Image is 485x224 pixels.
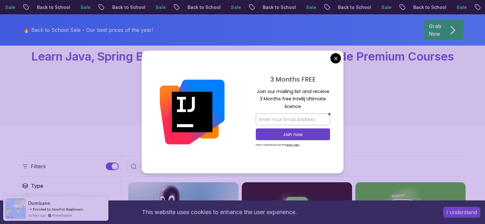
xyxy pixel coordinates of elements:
p: Sale [452,4,472,11]
p: Sale [226,4,246,11]
img: provesource social proof notification image [5,198,26,219]
span: an hour ago [28,213,46,218]
p: Sale [75,4,96,11]
input: Search Java, React, Spring boot ... [139,163,276,170]
p: Back to School [182,4,226,11]
p: Grab Now [429,22,441,38]
button: Course [22,193,53,206]
button: Accept cookies [443,207,480,218]
h2: Type [31,182,43,190]
span: Learn Java, Spring Boot, DevOps & More with Amigoscode Premium Courses [31,49,454,63]
span: Dumisane [28,200,50,206]
a: Enroled to Java For Beginners [33,206,83,212]
a: ProveSource [52,213,72,218]
p: Back to School [107,4,151,11]
p: Back to School [333,4,376,11]
p: Sale [376,4,397,11]
p: Sale [301,4,321,11]
p: Back to School [32,4,75,11]
p: Back to School [258,4,301,11]
div: This website uses cookies to enhance the user experience. [5,205,434,219]
p: Back to School [408,4,452,11]
p: Filters [31,163,46,170]
button: Build [57,193,83,206]
span: -> [28,206,32,212]
p: 🔥 Back to School Sale - Our best prices of the year! [23,26,153,34]
p: Master in-demand skills like Java, Spring Boot, DevOps, React, and more through hands-on, expert-... [136,68,350,95]
p: Sale [151,4,171,11]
